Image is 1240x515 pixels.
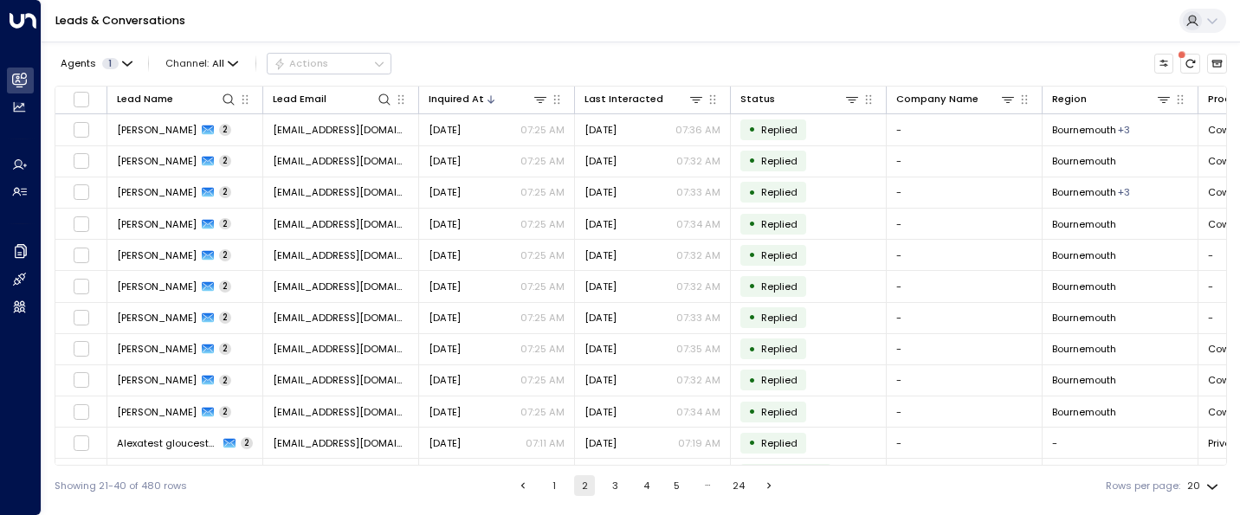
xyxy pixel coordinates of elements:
span: 2 [219,280,231,293]
td: - [887,365,1043,396]
div: • [748,306,756,329]
span: Toggle select row [73,183,90,201]
div: Status [740,91,775,107]
p: 07:25 AM [520,280,565,293]
div: • [748,431,756,454]
span: 2 [241,437,253,449]
span: Yesterday [584,436,617,450]
button: Go to page 5 [667,475,688,496]
td: - [887,209,1043,239]
div: Status [740,91,860,107]
span: Yesterday [429,311,461,325]
button: Go to previous page [513,475,533,496]
td: - [887,271,1043,301]
p: 07:34 AM [676,217,720,231]
span: Yesterday [429,185,461,199]
p: 07:25 AM [520,185,565,199]
span: Kara Futcher-Garcia [117,342,197,356]
td: - [887,177,1043,208]
span: Yesterday [584,373,617,387]
div: • [748,400,756,423]
span: Yesterday [584,280,617,293]
p: 07:25 AM [520,154,565,168]
span: Replied [761,342,798,356]
span: Kara Futcher-Garcia [117,185,197,199]
span: 2 [219,155,231,167]
span: Toggle select row [73,435,90,452]
nav: pagination navigation [512,475,781,496]
span: karagarcia2017@yahoo.com [273,280,409,293]
span: Yesterday [429,123,461,137]
button: Customize [1154,54,1174,74]
div: Lead Email [273,91,326,107]
span: 2 [219,343,231,355]
span: Bournemouth [1052,280,1116,293]
span: Yesterday [584,154,617,168]
td: - [887,396,1043,427]
div: 20 [1187,475,1222,497]
div: • [748,149,756,172]
span: alexa+gloucesterofficeppcform@patch.work [273,436,409,450]
div: … [697,475,718,496]
span: karagarcia2017@yahoo.com [273,342,409,356]
div: Last Interacted [584,91,663,107]
p: 07:25 AM [520,123,565,137]
button: Agents1 [55,54,137,73]
span: Toggle select all [73,91,90,108]
span: 2 [219,186,231,198]
span: karagarcia2017@yahoo.com [273,217,409,231]
span: Yesterday [429,373,461,387]
span: Bournemouth [1052,248,1116,262]
span: 2 [219,218,231,230]
button: Go to next page [759,475,780,496]
span: karagarcia2017@yahoo.com [273,185,409,199]
div: Last Interacted [584,91,704,107]
p: 07:36 AM [675,123,720,137]
span: Yesterday [584,405,617,419]
div: Button group with a nested menu [267,53,391,74]
span: Replied [761,405,798,419]
td: - [887,146,1043,177]
span: Yesterday [429,436,461,450]
span: Yesterday [429,280,461,293]
span: karagarcia2017@yahoo.com [273,248,409,262]
span: Bournemouth [1052,311,1116,325]
span: Yesterday [429,154,461,168]
span: Kara Futcher-Garcia [117,154,197,168]
span: Replied [761,185,798,199]
span: Yesterday [584,342,617,356]
div: Showing 21-40 of 480 rows [55,479,187,493]
div: • [748,462,756,486]
span: Yesterday [429,217,461,231]
p: 07:34 AM [676,405,720,419]
span: Yesterday [584,123,617,137]
span: Replied [761,280,798,293]
span: Kara Futcher-Garcia [117,373,197,387]
span: Yesterday [429,405,461,419]
div: Region [1052,91,1087,107]
div: • [748,118,756,141]
div: • [748,369,756,392]
p: 07:19 AM [678,436,720,450]
div: Inquired At [429,91,484,107]
span: Bournemouth [1052,154,1116,168]
span: 2 [219,375,231,387]
div: • [748,274,756,298]
span: Replied [761,154,798,168]
div: • [748,338,756,361]
div: • [748,181,756,204]
span: Toggle select row [73,340,90,357]
span: Replied [761,373,798,387]
button: page 2 [574,475,595,496]
p: 07:32 AM [676,280,720,293]
a: Leads & Conversations [55,13,185,28]
td: - [887,428,1043,458]
span: Channel: [160,54,244,73]
span: Kara Futcher-Garcia [117,123,197,137]
span: Yesterday [584,185,617,199]
div: Region [1052,91,1172,107]
td: - [887,240,1043,270]
td: - [887,303,1043,333]
span: Toggle select row [73,216,90,233]
p: 07:32 AM [676,248,720,262]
